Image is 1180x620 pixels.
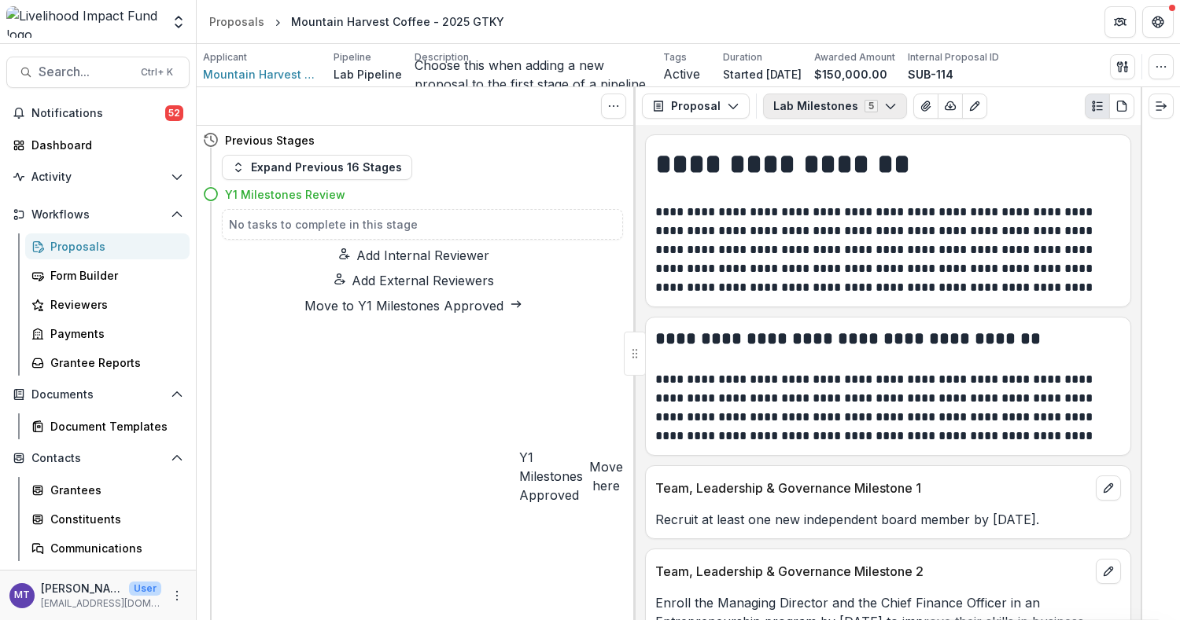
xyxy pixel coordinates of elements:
[25,350,190,376] a: Grantee Reports
[41,596,161,611] p: [EMAIL_ADDRESS][DOMAIN_NAME]
[41,580,123,596] p: [PERSON_NAME]
[1109,94,1134,119] button: PDF view
[203,271,623,290] button: Add External Reviewers
[50,325,177,342] div: Payments
[642,94,750,119] button: Proposal
[50,418,177,435] div: Document Templates
[415,50,469,64] p: Description
[763,94,907,119] button: Lab Milestones5
[50,296,177,313] div: Reviewers
[291,13,504,30] div: Mountain Harvest Coffee - 2025 GTKY
[25,477,190,503] a: Grantees
[908,66,953,83] p: SUB-114
[50,482,177,498] div: Grantees
[962,94,987,119] button: Edit as form
[6,101,190,126] button: Notifications52
[39,64,131,79] span: Search...
[31,208,164,222] span: Workflows
[31,107,165,120] span: Notifications
[225,186,345,203] h4: Y1 Milestones Review
[519,448,583,504] h4: Y1 Milestones Approved
[203,10,271,33] a: Proposals
[1096,559,1121,584] button: edit
[222,155,412,180] button: Expand Previous 16 Stages
[31,452,164,465] span: Contacts
[6,164,190,189] button: Open Activity
[415,56,651,94] p: Choose this when adding a new proposal to the first stage of a pipeline.
[663,50,687,64] p: Tags
[6,6,161,38] img: Livelihood Impact Fund logo
[6,202,190,227] button: Open Workflows
[203,10,511,33] nav: breadcrumb
[25,413,190,439] a: Document Templates
[6,446,190,471] button: Open Contacts
[50,267,177,284] div: Form Builder
[1142,6,1174,38] button: Get Help
[25,321,190,347] a: Payments
[655,479,1090,497] p: Team, Leadership & Governance Milestone 1
[25,233,190,259] a: Proposals
[25,535,190,561] a: Communications
[14,590,30,600] div: Muthoni Thuo
[203,246,623,265] button: Add Internal Reviewer
[6,382,190,407] button: Open Documents
[229,216,616,233] h5: No tasks to complete in this stage
[663,67,700,82] span: Active
[203,50,247,64] p: Applicant
[138,64,176,81] div: Ctrl + K
[913,94,938,119] button: View Attached Files
[589,457,623,495] button: Move here
[225,132,315,149] h4: Previous Stages
[1085,94,1110,119] button: Plaintext view
[165,105,183,121] span: 52
[31,171,164,184] span: Activity
[168,586,186,605] button: More
[31,137,177,153] div: Dashboard
[723,50,762,64] p: Duration
[209,13,264,30] div: Proposals
[814,50,895,64] p: Awarded Amount
[655,510,1121,529] p: Recruit at least one new independent board member by [DATE].
[25,262,190,288] a: Form Builder
[334,50,371,64] p: Pipeline
[334,66,402,83] p: Lab Pipeline
[723,66,802,83] p: Started [DATE]
[1149,94,1174,119] button: Expand right
[25,506,190,532] a: Constituents
[1104,6,1136,38] button: Partners
[50,511,177,527] div: Constituents
[601,94,626,119] button: Toggle View Cancelled Tasks
[25,292,190,317] a: Reviewers
[50,238,177,255] div: Proposals
[6,567,190,592] button: Open Data & Reporting
[908,50,999,64] p: Internal Proposal ID
[129,581,161,596] p: User
[6,57,190,88] button: Search...
[655,562,1090,581] p: Team, Leadership & Governance Milestone 2
[1096,475,1121,501] button: edit
[6,132,190,158] a: Dashboard
[31,388,164,402] span: Documents
[50,354,177,371] div: Grantee Reports
[203,66,321,83] a: Mountain Harvest SMC Limited
[168,6,190,38] button: Open entity switcher
[203,296,623,315] button: Move to Y1 Milestones Approved
[814,66,887,83] p: $150,000.00
[50,540,177,556] div: Communications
